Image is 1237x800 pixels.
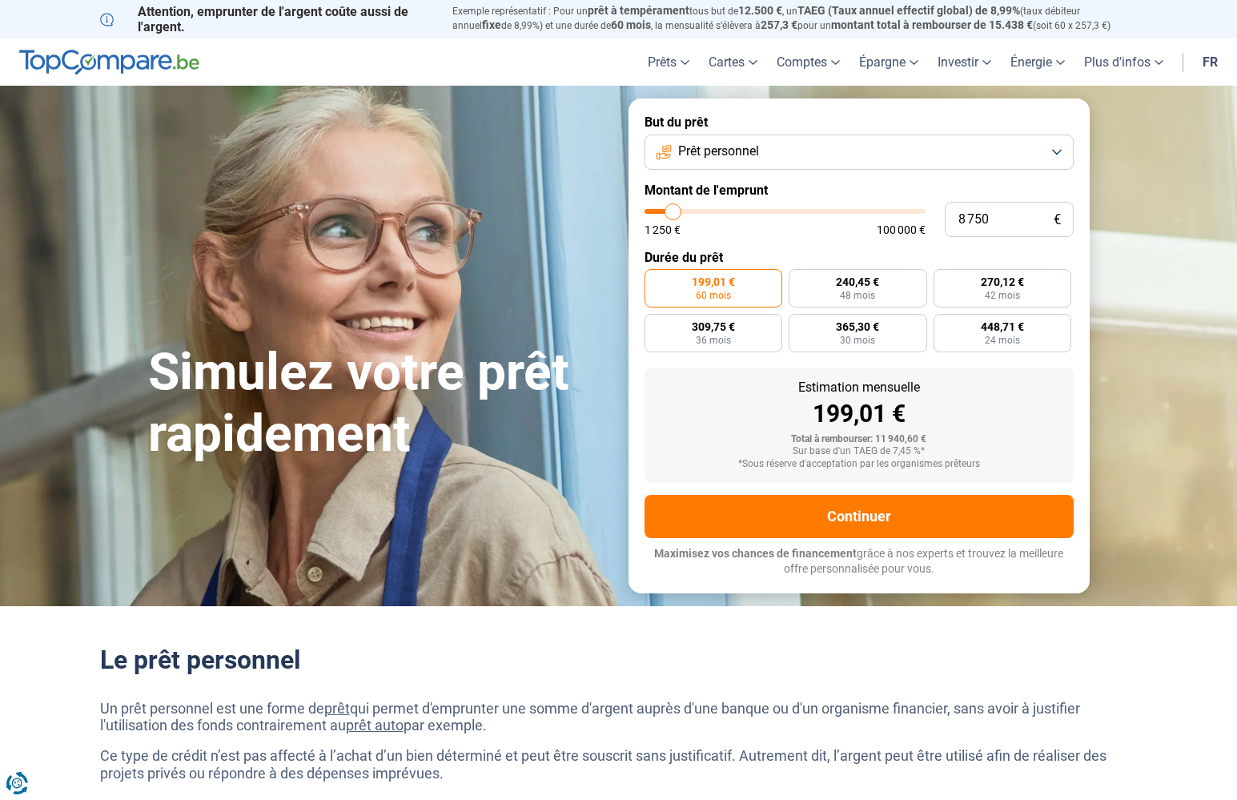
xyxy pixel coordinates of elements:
[831,18,1033,31] span: montant total à rembourser de 15.438 €
[645,495,1074,538] button: Continuer
[985,336,1020,345] span: 24 mois
[678,143,759,160] span: Prêt personnel
[877,224,926,235] span: 100 000 €
[645,224,681,235] span: 1 250 €
[761,18,797,31] span: 257,3 €
[836,276,879,287] span: 240,45 €
[840,291,875,300] span: 48 mois
[645,546,1074,577] p: grâce à nos experts et trouvez la meilleure offre personnalisée pour vous.
[840,336,875,345] span: 30 mois
[645,250,1074,265] label: Durée du prêt
[767,38,849,86] a: Comptes
[1054,213,1061,227] span: €
[836,321,879,332] span: 365,30 €
[588,4,689,17] span: prêt à tempérament
[100,747,1138,782] p: Ce type de crédit n’est pas affecté à l’achat d’un bien déterminé et peut être souscrit sans just...
[738,4,782,17] span: 12.500 €
[100,700,1138,734] p: Un prêt personnel est une forme de qui permet d'emprunter une somme d'argent auprès d'une banque ...
[699,38,767,86] a: Cartes
[657,402,1061,426] div: 199,01 €
[657,446,1061,457] div: Sur base d'un TAEG de 7,45 %*
[346,717,404,734] a: prêt auto
[645,135,1074,170] button: Prêt personnel
[849,38,928,86] a: Épargne
[19,50,199,75] img: TopCompare
[645,115,1074,130] label: But du prêt
[100,4,433,34] p: Attention, emprunter de l'argent coûte aussi de l'argent.
[654,547,857,560] span: Maximisez vos chances de financement
[482,18,501,31] span: fixe
[148,342,609,465] h1: Simulez votre prêt rapidement
[797,4,1020,17] span: TAEG (Taux annuel effectif global) de 8,99%
[657,459,1061,470] div: *Sous réserve d'acceptation par les organismes prêteurs
[324,700,350,717] a: prêt
[692,321,735,332] span: 309,75 €
[696,336,731,345] span: 36 mois
[657,434,1061,445] div: Total à rembourser: 11 940,60 €
[657,381,1061,394] div: Estimation mensuelle
[611,18,651,31] span: 60 mois
[928,38,1001,86] a: Investir
[645,183,1074,198] label: Montant de l'emprunt
[981,321,1024,332] span: 448,71 €
[985,291,1020,300] span: 42 mois
[1193,38,1227,86] a: fr
[981,276,1024,287] span: 270,12 €
[452,4,1138,33] p: Exemple représentatif : Pour un tous but de , un (taux débiteur annuel de 8,99%) et une durée de ...
[638,38,699,86] a: Prêts
[696,291,731,300] span: 60 mois
[100,645,1138,675] h2: Le prêt personnel
[1001,38,1074,86] a: Énergie
[692,276,735,287] span: 199,01 €
[1074,38,1173,86] a: Plus d'infos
